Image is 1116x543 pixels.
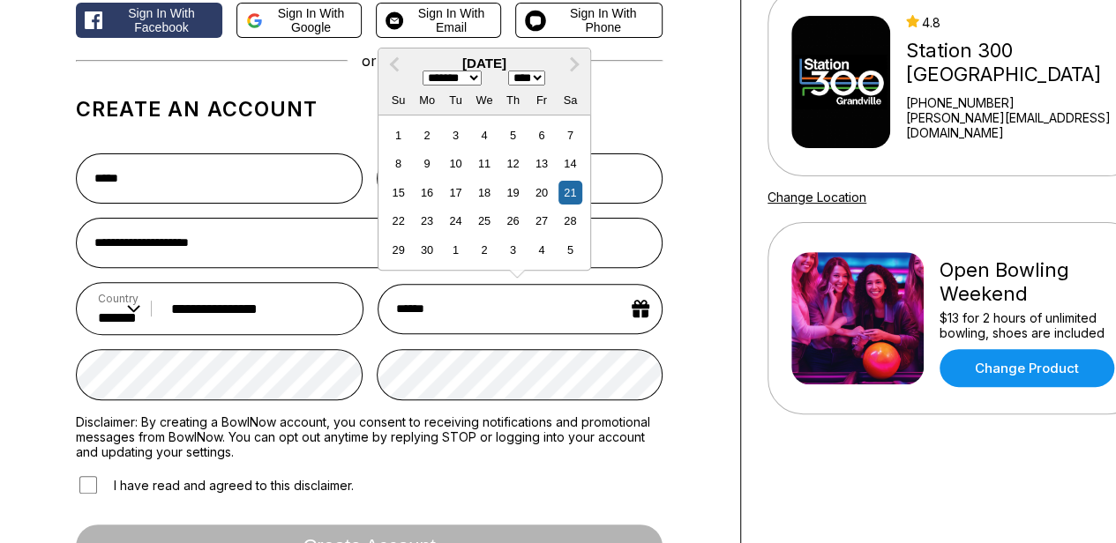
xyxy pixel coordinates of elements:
div: Choose Wednesday, June 18th, 2025 [472,181,496,205]
label: Country [98,292,140,305]
div: or [76,52,663,70]
div: Su [386,88,410,112]
h1: Create an account [76,97,663,122]
div: Choose Friday, July 4th, 2025 [529,238,553,262]
div: Choose Sunday, June 22nd, 2025 [386,209,410,233]
div: Choose Saturday, July 5th, 2025 [558,238,582,262]
div: Choose Tuesday, June 10th, 2025 [444,152,468,175]
div: Th [501,88,525,112]
div: Choose Monday, June 16th, 2025 [415,181,438,205]
span: Sign in with Phone [553,6,653,34]
div: Choose Monday, June 30th, 2025 [415,238,438,262]
div: Choose Thursday, July 3rd, 2025 [501,238,525,262]
button: Previous Month [380,50,408,78]
button: Sign in with Google [236,3,362,38]
div: Choose Monday, June 2nd, 2025 [415,123,438,147]
a: Change Product [940,349,1114,387]
div: Choose Sunday, June 8th, 2025 [386,152,410,175]
div: Choose Friday, June 27th, 2025 [529,209,553,233]
div: Choose Wednesday, June 11th, 2025 [472,152,496,175]
img: Open Bowling Weekend [791,252,924,384]
div: Choose Tuesday, July 1st, 2025 [444,238,468,262]
button: Sign in with Email [376,3,501,38]
button: Sign in with Phone [515,3,663,38]
span: Sign in with Google [270,6,353,34]
div: Choose Tuesday, June 24th, 2025 [444,209,468,233]
div: Choose Tuesday, June 3rd, 2025 [444,123,468,147]
div: Choose Sunday, June 29th, 2025 [386,238,410,262]
div: Choose Friday, June 20th, 2025 [529,181,553,205]
img: Station 300 Grandville [791,16,890,148]
div: Choose Thursday, June 19th, 2025 [501,181,525,205]
div: Choose Saturday, June 28th, 2025 [558,209,582,233]
input: I have read and agreed to this disclaimer. [79,476,97,494]
div: Choose Wednesday, July 2nd, 2025 [472,238,496,262]
div: Choose Saturday, June 14th, 2025 [558,152,582,175]
button: Sign in with Facebook [76,3,222,38]
div: Choose Sunday, June 15th, 2025 [386,181,410,205]
div: Choose Thursday, June 5th, 2025 [501,123,525,147]
div: Choose Wednesday, June 25th, 2025 [472,209,496,233]
a: Change Location [768,190,866,205]
span: Sign in with Facebook [109,6,213,34]
div: Choose Thursday, June 26th, 2025 [501,209,525,233]
div: Choose Thursday, June 12th, 2025 [501,152,525,175]
div: Tu [444,88,468,112]
div: Choose Monday, June 23rd, 2025 [415,209,438,233]
div: Fr [529,88,553,112]
div: Choose Tuesday, June 17th, 2025 [444,181,468,205]
div: Choose Monday, June 9th, 2025 [415,152,438,175]
div: Mo [415,88,438,112]
button: Next Month [560,50,588,78]
div: month 2025-06 [384,121,584,264]
label: Disclaimer: By creating a BowlNow account, you consent to receiving notifications and promotional... [76,414,663,459]
label: I have read and agreed to this disclaimer. [76,473,354,496]
div: Choose Wednesday, June 4th, 2025 [472,123,496,147]
div: Choose Friday, June 6th, 2025 [529,123,553,147]
div: Choose Saturday, June 7th, 2025 [558,123,582,147]
div: Choose Friday, June 13th, 2025 [529,152,553,175]
div: Choose Sunday, June 1st, 2025 [386,123,410,147]
div: We [472,88,496,112]
div: Sa [558,88,582,112]
div: [DATE] [378,56,590,71]
span: Sign in with Email [410,6,491,34]
div: Choose Saturday, June 21st, 2025 [558,181,582,205]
